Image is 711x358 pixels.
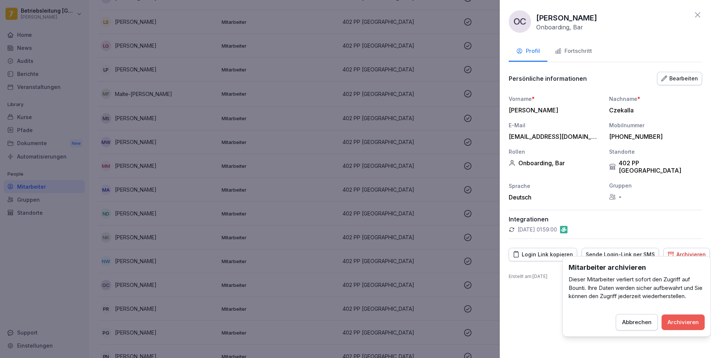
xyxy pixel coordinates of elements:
div: Czekalla [609,106,698,114]
div: [PERSON_NAME] [509,106,598,114]
div: Nachname [609,95,702,103]
div: Gruppen [609,182,702,189]
button: Archivieren [663,248,710,261]
button: Fortschritt [547,42,599,62]
button: Sende Login-Link per SMS [582,248,659,261]
p: Persönliche informationen [509,75,587,82]
h3: Mitarbeiter archivieren [569,262,705,272]
div: Sende Login-Link per SMS [586,250,655,259]
p: Integrationen [509,215,702,223]
div: Archivieren [667,250,706,259]
img: gastromatic.png [560,226,567,233]
button: Bearbeiten [657,72,702,85]
div: Profil [516,47,540,55]
div: Archivieren [667,318,699,326]
div: - [609,193,702,201]
button: Login Link kopieren [509,248,577,261]
p: Dieser Mitarbeiter verliert sofort den Zugriff auf Bounti. Ihre Daten werden sicher aufbewahrt un... [569,275,705,301]
div: Rollen [509,148,602,156]
div: Vorname [509,95,602,103]
button: Abbrechen [616,314,658,330]
div: 402 PP [GEOGRAPHIC_DATA] [609,159,702,174]
div: Mobilnummer [609,121,702,129]
p: Erstellt am : [DATE] [509,273,702,280]
div: Onboarding, Bar [509,159,602,167]
div: OC [509,10,531,33]
div: Deutsch [509,194,602,201]
div: [EMAIL_ADDRESS][DOMAIN_NAME] [509,133,598,140]
p: [DATE] 01:59:00 [518,226,557,233]
button: Profil [509,42,547,62]
button: Archivieren [662,314,705,330]
div: Abbrechen [622,318,652,326]
div: Fortschritt [555,47,592,55]
div: Bearbeiten [661,74,698,83]
p: Onboarding, Bar [536,23,583,31]
div: E-Mail [509,121,602,129]
div: Sprache [509,182,602,190]
div: Login Link kopieren [513,250,573,259]
div: [PHONE_NUMBER] [609,133,698,140]
div: Standorte [609,148,702,156]
p: [PERSON_NAME] [536,12,597,23]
